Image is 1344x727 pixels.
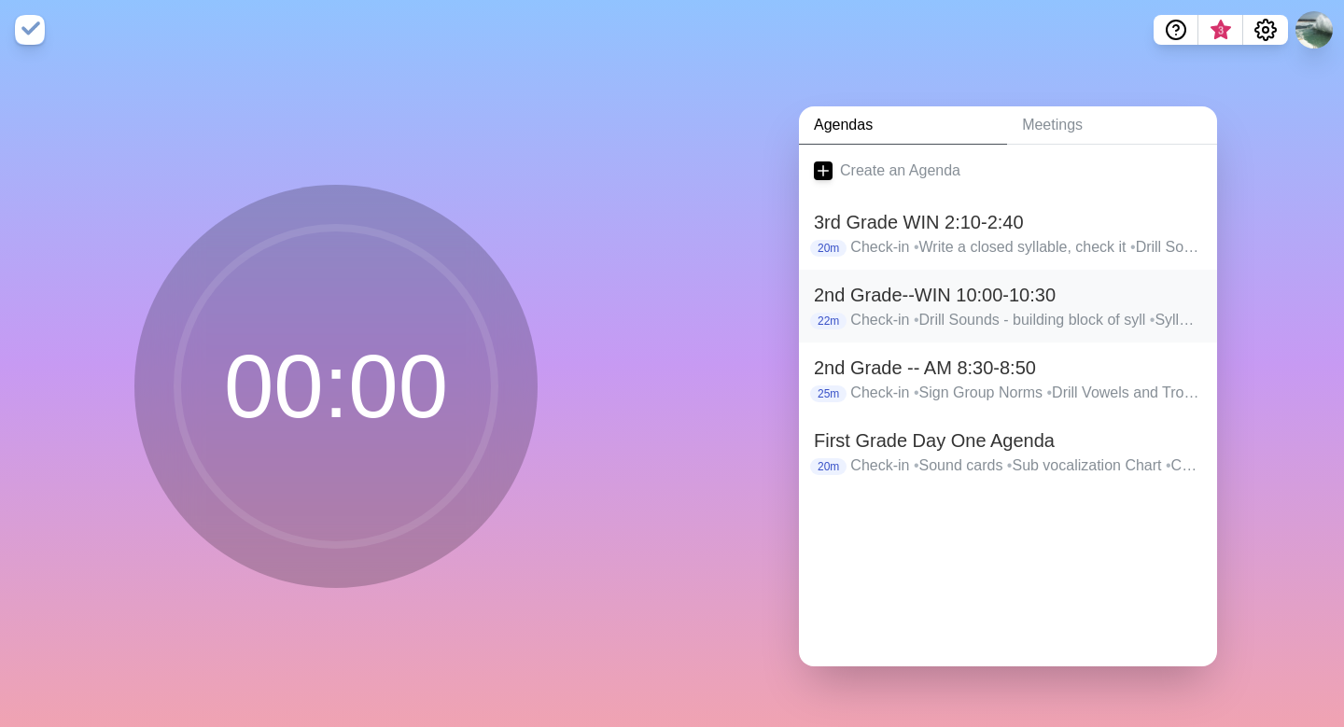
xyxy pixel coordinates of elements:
[1130,239,1136,255] span: •
[799,145,1217,197] a: Create an Agenda
[810,385,847,402] p: 25m
[814,354,1202,382] h2: 2nd Grade -- AM 8:30-8:50
[1007,457,1013,473] span: •
[850,309,1202,331] p: Check-in Drill Sounds - building block of syll Syllables Building Blocks of words [PERSON_NAME] s...
[850,236,1202,259] p: Check-in Write a closed syllable, check it Drill Sounds Sub vocalization chart Intro Card Flippin...
[1213,23,1228,38] span: 3
[814,426,1202,454] h2: First Grade Day One Agenda
[1243,15,1288,45] button: Settings
[15,15,45,45] img: timeblocks logo
[1166,457,1171,473] span: •
[850,382,1202,404] p: Check-in Sign Group Norms Drill Vowels and Trouble Sounds What is a syllable, then [PERSON_NAME] ...
[810,240,847,257] p: 20m
[914,312,919,328] span: •
[814,281,1202,309] h2: 2nd Grade--WIN 10:00-10:30
[799,106,1007,145] a: Agendas
[850,454,1202,477] p: Check-in Sound cards Sub vocalization Chart Card Flipping - Practice Next Stop Brainstorm First G...
[914,457,919,473] span: •
[1198,15,1243,45] button: What’s new
[1150,312,1155,328] span: •
[914,239,919,255] span: •
[1047,384,1053,400] span: •
[1007,106,1217,145] a: Meetings
[810,313,847,329] p: 22m
[914,384,919,400] span: •
[1154,15,1198,45] button: Help
[814,208,1202,236] h2: 3rd Grade WIN 2:10-2:40
[810,458,847,475] p: 20m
